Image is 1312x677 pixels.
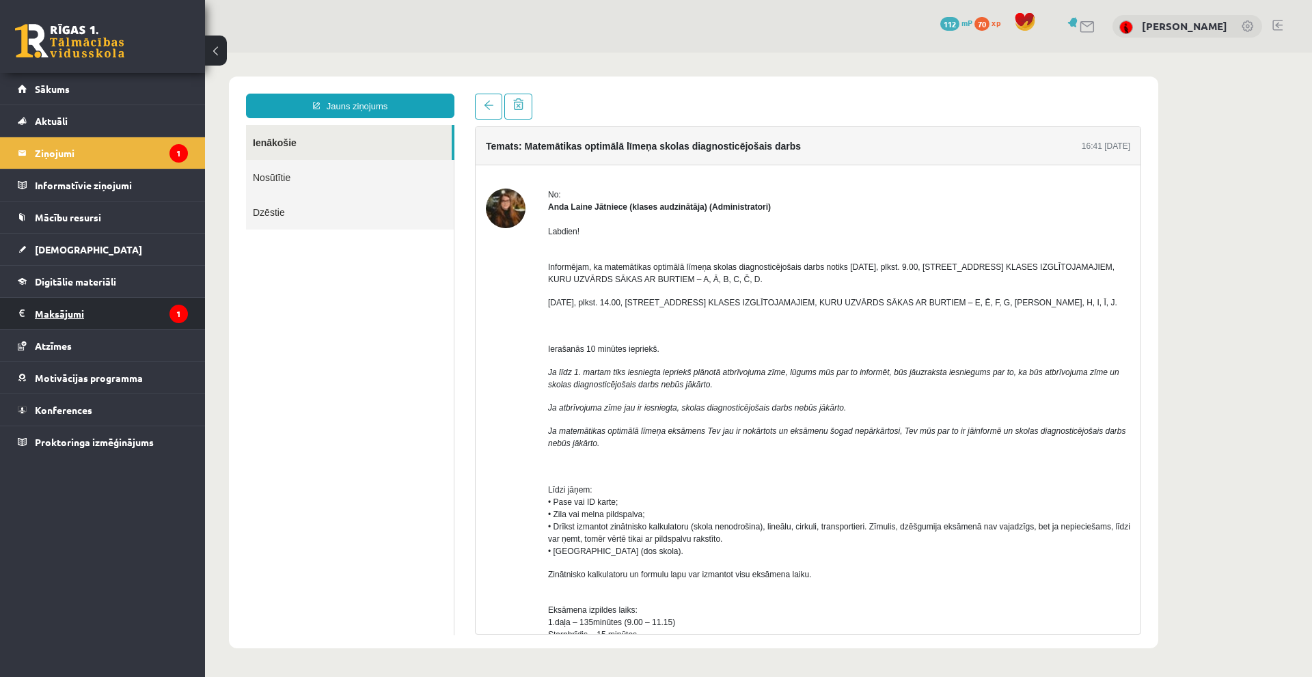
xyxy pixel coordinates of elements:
div: 16:41 [DATE] [877,87,925,100]
img: Kristofers Bernāns [1119,20,1133,34]
a: Sākums [18,73,188,105]
span: Motivācijas programma [35,372,143,384]
a: Proktoringa izmēģinājums [18,426,188,458]
a: Nosūtītie [41,107,249,142]
span: Ierašanās 10 minūtes iepriekš. [343,292,454,301]
span: xp [992,17,1000,28]
legend: Maksājumi [35,298,188,329]
i: Ja matemātikas optimālā līmeņa eksāmens Tev jau ir nokārtots un eksāmenu šogad nepārkārtosi, Tev ... [343,374,921,383]
span: 70 [974,17,989,31]
a: Atzīmes [18,330,188,361]
a: Mācību resursi [18,202,188,233]
a: Digitālie materiāli [18,266,188,297]
div: No: [343,136,925,148]
span: Eksāmena izpildes laiks: 1.daļa – 135minūtes (9.00 – 11.15) Starpbrīdis – 15 minūtes 2. daļa - 10... [343,553,478,599]
span: Aktuāli [35,115,68,127]
a: Maksājumi1 [18,298,188,329]
span: Labdien! [343,174,374,184]
a: Aktuāli [18,105,188,137]
a: Informatīvie ziņojumi [18,169,188,201]
span: [DATE], plkst. 14.00, [STREET_ADDRESS] KLASES IZGLĪTOJAMAJIEM, KURU UZVĀRDS SĀKAS AR BURTIEM – E,... [343,245,912,255]
a: Ienākošie [41,72,247,107]
h4: Temats: Matemātikas optimālā līmeņa skolas diagnosticējošais darbs [281,88,596,99]
a: [PERSON_NAME] [1142,19,1227,33]
span: Zinātnisko kalkulatoru un formulu lapu var izmantot visu eksāmena laiku. [343,517,607,527]
i: Ja līdz 1. martam tiks iesniegta iepriekš plānotā atbrīvojuma zīme, lūgums mūs par to informēt, b... [343,315,914,337]
span: Līdzi jāņem: • Pase vai ID karte; • Zila vai melna pildspalva; • Drīkst izmantot zinātnisko kalku... [343,432,925,503]
a: 112 mP [940,17,972,28]
i: 1 [169,305,188,323]
span: Konferences [35,404,92,416]
strong: Anda Laine Jātniece (klases audzinātāja) (Administratori) [343,150,566,159]
i: nebūs jākārto. [590,350,641,360]
span: [DEMOGRAPHIC_DATA] [35,243,142,255]
a: Motivācijas programma [18,362,188,393]
span: Digitālie materiāli [35,275,116,288]
legend: Ziņojumi [35,137,188,169]
i: 1 [169,144,188,163]
i: nebūs jākārto. [343,386,394,396]
i: nebūs jākārto. [456,327,507,337]
span: Informējam, ka matemātikas optimālā līmeņa skolas diagnosticējošais darbs notiks [DATE], plkst. 9... [343,210,910,232]
a: Dzēstie [41,142,249,177]
a: [DEMOGRAPHIC_DATA] [18,234,188,265]
span: Proktoringa izmēģinājums [35,436,154,448]
a: Konferences [18,394,188,426]
span: Sākums [35,83,70,95]
span: 112 [940,17,959,31]
span: mP [961,17,972,28]
a: 70 xp [974,17,1007,28]
a: Rīgas 1. Tālmācības vidusskola [15,24,124,58]
a: Jauns ziņojums [41,41,249,66]
i: Ja atbrīvojuma zīme jau ir iesniegta, skolas diagnosticējošais darbs [343,350,588,360]
a: Ziņojumi1 [18,137,188,169]
span: Atzīmes [35,340,72,352]
span: Mācību resursi [35,211,101,223]
legend: Informatīvie ziņojumi [35,169,188,201]
img: Anda Laine Jātniece (klases audzinātāja) [281,136,320,176]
